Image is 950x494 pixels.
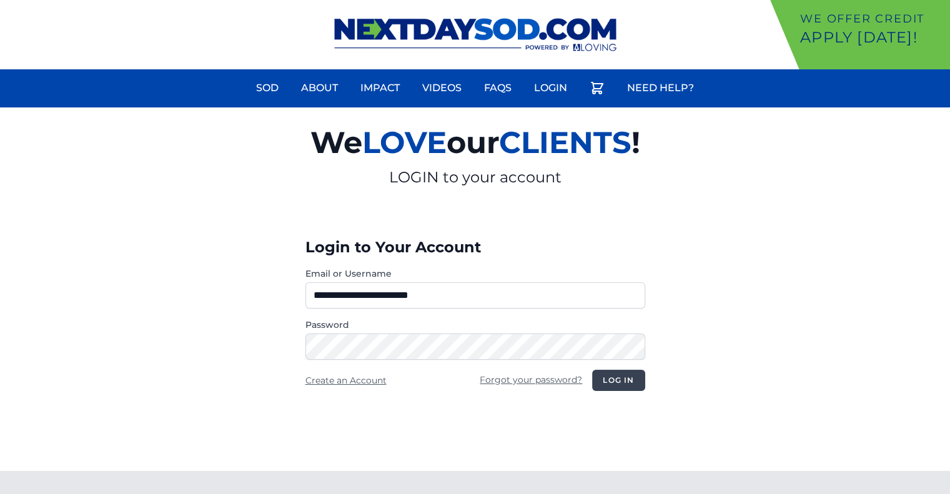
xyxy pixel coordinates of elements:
button: Log in [592,370,645,391]
a: Login [527,73,575,103]
a: FAQs [477,73,519,103]
label: Password [305,319,645,331]
a: Need Help? [620,73,701,103]
a: Impact [353,73,407,103]
a: Forgot your password? [480,374,582,385]
p: LOGIN to your account [166,167,785,187]
h3: Login to Your Account [305,237,645,257]
label: Email or Username [305,267,645,280]
a: About [294,73,345,103]
a: Videos [415,73,469,103]
span: LOVE [362,124,447,161]
a: Create an Account [305,375,387,386]
p: We offer Credit [800,10,945,27]
h2: We our ! [166,117,785,167]
a: Sod [249,73,286,103]
p: Apply [DATE]! [800,27,945,47]
span: CLIENTS [499,124,631,161]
